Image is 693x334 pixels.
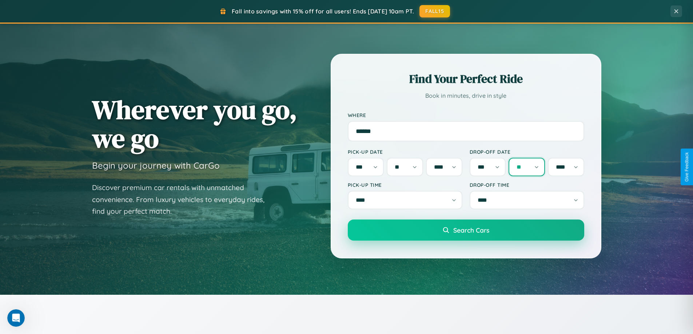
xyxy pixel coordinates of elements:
button: FALL15 [419,5,450,17]
p: Discover premium car rentals with unmatched convenience. From luxury vehicles to everyday rides, ... [92,182,274,217]
label: Where [348,112,584,118]
iframe: Intercom live chat [7,309,25,327]
label: Drop-off Date [470,149,584,155]
p: Book in minutes, drive in style [348,90,584,101]
button: Search Cars [348,220,584,241]
span: Search Cars [453,226,489,234]
label: Pick-up Time [348,182,462,188]
h1: Wherever you go, we go [92,95,297,153]
span: Fall into savings with 15% off for all users! Ends [DATE] 10am PT. [232,8,414,15]
div: Give Feedback [684,152,689,182]
h3: Begin your journey with CarGo [92,160,220,171]
h2: Find Your Perfect Ride [348,71,584,87]
label: Drop-off Time [470,182,584,188]
label: Pick-up Date [348,149,462,155]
